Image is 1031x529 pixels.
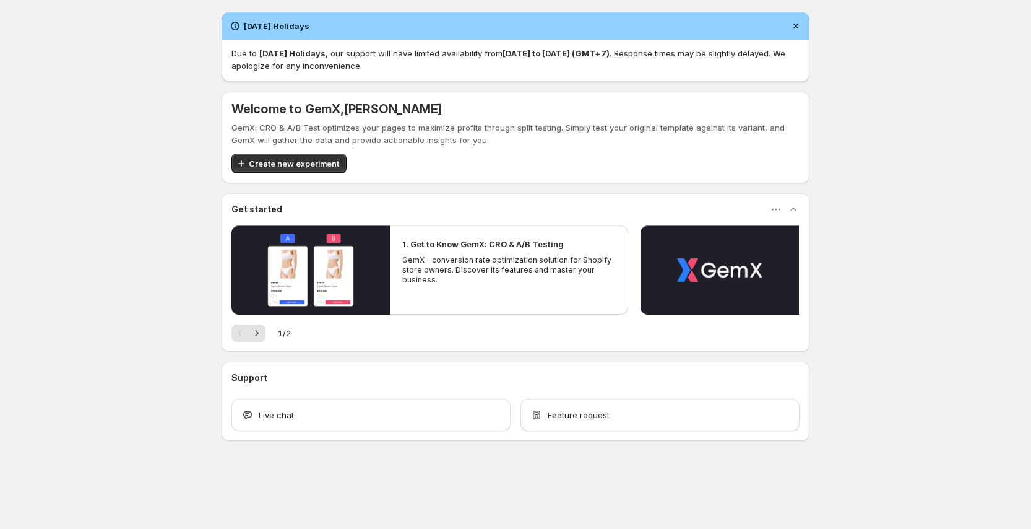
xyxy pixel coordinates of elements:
[259,409,294,421] span: Live chat
[641,225,799,315] button: Play video
[402,255,615,285] p: GemX - conversion rate optimization solution for Shopify store owners. Discover its features and ...
[249,157,339,170] span: Create new experiment
[231,372,267,384] h3: Support
[503,48,610,58] strong: [DATE] to [DATE] (GMT+7)
[248,325,265,342] button: Next
[787,17,805,35] button: Dismiss notification
[231,225,390,315] button: Play video
[231,102,442,116] h5: Welcome to GemX
[231,47,800,72] p: Due to , our support will have limited availability from . Response times may be slightly delayed...
[402,238,564,250] h2: 1. Get to Know GemX: CRO & A/B Testing
[231,154,347,173] button: Create new experiment
[548,409,610,421] span: Feature request
[278,327,291,339] span: 1 / 2
[231,203,282,216] h3: Get started
[231,325,265,342] nav: Pagination
[231,121,800,146] p: GemX: CRO & A/B Test optimizes your pages to maximize profits through split testing. Simply test ...
[244,20,309,32] h2: [DATE] Holidays
[340,102,442,116] span: , [PERSON_NAME]
[259,48,326,58] strong: [DATE] Holidays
